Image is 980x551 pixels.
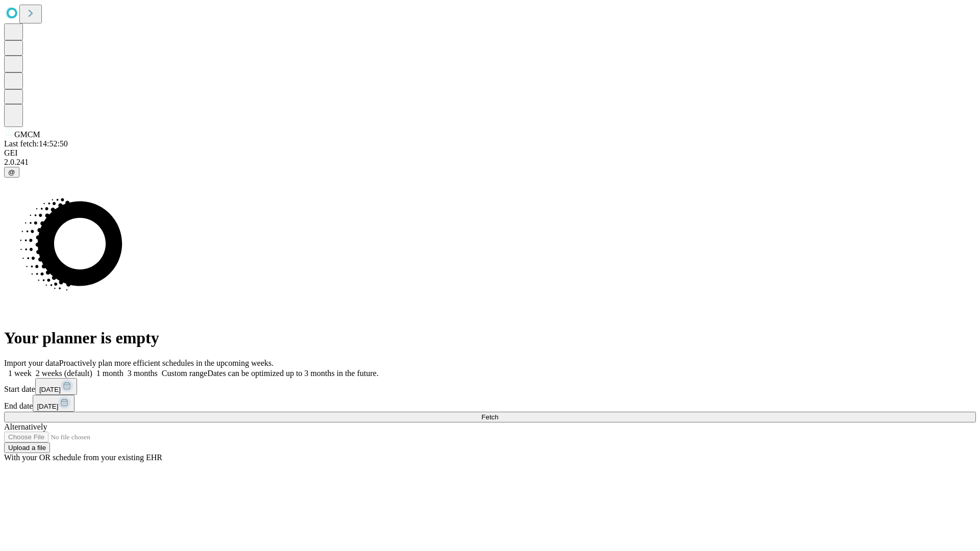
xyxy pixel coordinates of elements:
[36,369,92,378] span: 2 weeks (default)
[4,442,50,453] button: Upload a file
[8,369,32,378] span: 1 week
[96,369,124,378] span: 1 month
[35,378,77,395] button: [DATE]
[128,369,158,378] span: 3 months
[39,386,61,393] span: [DATE]
[481,413,498,421] span: Fetch
[4,378,976,395] div: Start date
[59,359,274,367] span: Proactively plan more efficient schedules in the upcoming weeks.
[4,148,976,158] div: GEI
[207,369,378,378] span: Dates can be optimized up to 3 months in the future.
[14,130,40,139] span: GMCM
[4,359,59,367] span: Import your data
[8,168,15,176] span: @
[37,403,58,410] span: [DATE]
[4,139,68,148] span: Last fetch: 14:52:50
[162,369,207,378] span: Custom range
[4,395,976,412] div: End date
[4,158,976,167] div: 2.0.241
[4,167,19,178] button: @
[4,412,976,422] button: Fetch
[33,395,75,412] button: [DATE]
[4,329,976,347] h1: Your planner is empty
[4,422,47,431] span: Alternatively
[4,453,162,462] span: With your OR schedule from your existing EHR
